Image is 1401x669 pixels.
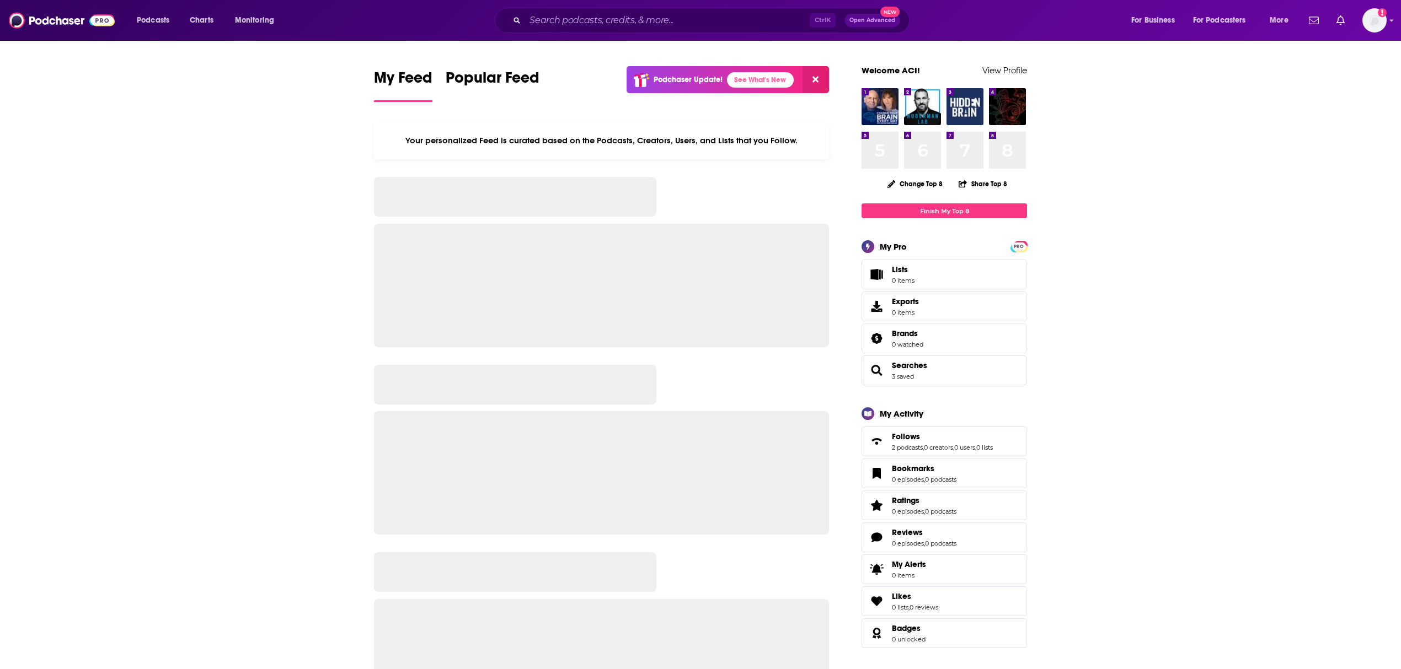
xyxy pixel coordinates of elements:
[1186,12,1262,29] button: open menu
[862,586,1027,616] span: Likes
[881,177,949,191] button: Change Top 8
[865,466,887,481] a: Bookmarks
[976,444,993,451] a: 0 lists
[862,554,1027,584] a: My Alerts
[374,68,432,102] a: My Feed
[862,522,1027,552] span: Reviews
[925,539,956,547] a: 0 podcasts
[849,18,895,23] span: Open Advanced
[844,14,900,27] button: Open AdvancedNew
[892,571,926,579] span: 0 items
[505,8,920,33] div: Search podcasts, credits, & more...
[908,603,910,611] span: ,
[446,68,539,102] a: Popular Feed
[892,559,926,569] span: My Alerts
[865,363,887,378] a: Searches
[183,12,220,29] a: Charts
[865,299,887,314] span: Exports
[1124,12,1189,29] button: open menu
[910,603,938,611] a: 0 reviews
[925,508,956,515] a: 0 podcasts
[892,296,919,306] span: Exports
[892,591,911,601] span: Likes
[9,10,115,31] img: Podchaser - Follow, Share and Rate Podcasts
[1270,13,1288,28] span: More
[892,539,924,547] a: 0 episodes
[892,495,919,505] span: Ratings
[924,508,925,515] span: ,
[865,594,887,609] a: Likes
[892,527,956,537] a: Reviews
[1362,8,1387,33] img: User Profile
[865,530,887,545] a: Reviews
[862,292,1027,321] a: Exports
[227,12,288,29] button: open menu
[892,373,914,380] a: 3 saved
[924,444,953,451] a: 0 creators
[892,635,926,643] a: 0 unlocked
[892,508,924,515] a: 0 episodes
[892,463,934,473] span: Bookmarks
[865,267,887,282] span: Lists
[892,603,908,611] a: 0 lists
[892,476,924,483] a: 0 episodes
[446,68,539,94] span: Popular Feed
[924,476,925,483] span: ,
[892,360,927,370] a: Searches
[975,444,976,451] span: ,
[862,65,920,75] a: Welcome ACI!
[862,88,899,125] img: Change Your Brain Every Day
[924,539,925,547] span: ,
[892,623,921,633] span: Badges
[892,328,923,338] a: Brands
[892,463,956,473] a: Bookmarks
[880,7,900,17] span: New
[953,444,954,451] span: ,
[862,490,1027,520] span: Ratings
[235,13,274,28] span: Monitoring
[892,309,919,316] span: 0 items
[862,427,1027,456] span: Follows
[862,323,1027,353] span: Brands
[1362,8,1387,33] span: Logged in as aci-podcast
[862,260,1027,289] a: Lists
[129,12,184,29] button: open menu
[137,13,169,28] span: Podcasts
[892,623,926,633] a: Badges
[892,431,920,441] span: Follows
[892,265,915,274] span: Lists
[1262,12,1302,29] button: open menu
[865,625,887,641] a: Badges
[954,444,975,451] a: 0 users
[862,203,1027,218] a: Finish My Top 8
[654,75,723,84] p: Podchaser Update!
[1012,242,1025,250] a: PRO
[892,444,923,451] a: 2 podcasts
[892,341,923,348] a: 0 watched
[865,562,887,577] span: My Alerts
[1193,13,1246,28] span: For Podcasters
[374,68,432,94] span: My Feed
[904,88,941,125] img: Huberman Lab
[862,618,1027,648] span: Badges
[892,431,993,441] a: Follows
[190,13,213,28] span: Charts
[865,434,887,449] a: Follows
[892,527,923,537] span: Reviews
[923,444,924,451] span: ,
[1012,242,1025,251] span: PRO
[1304,11,1323,30] a: Show notifications dropdown
[810,13,836,28] span: Ctrl K
[947,88,983,125] img: Hidden Brain
[862,458,1027,488] span: Bookmarks
[865,331,887,346] a: Brands
[374,122,829,159] div: Your personalized Feed is curated based on the Podcasts, Creators, Users, and Lists that you Follow.
[989,88,1026,125] img: The Farmacy Podcast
